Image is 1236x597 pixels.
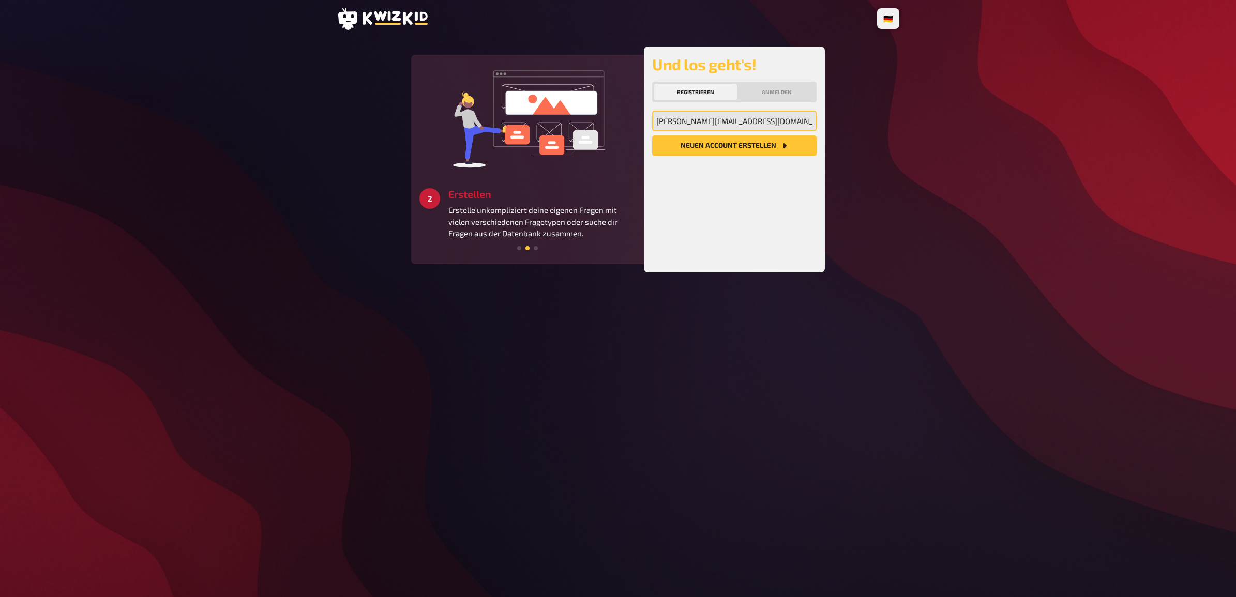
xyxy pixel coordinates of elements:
button: Neuen Account Erstellen [652,135,817,156]
li: 🇩🇪 [879,10,897,27]
h3: Erstellen [448,188,636,200]
img: create [450,63,605,172]
button: Registrieren [654,84,737,100]
div: 2 [419,188,440,209]
input: Meine Emailadresse [652,111,817,131]
button: Anmelden [739,84,815,100]
h2: Und los geht's! [652,55,817,73]
p: Erstelle unkompliziert deine eigenen Fragen mit vielen verschiedenen Fragetypen oder suche dir Fr... [448,204,636,239]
